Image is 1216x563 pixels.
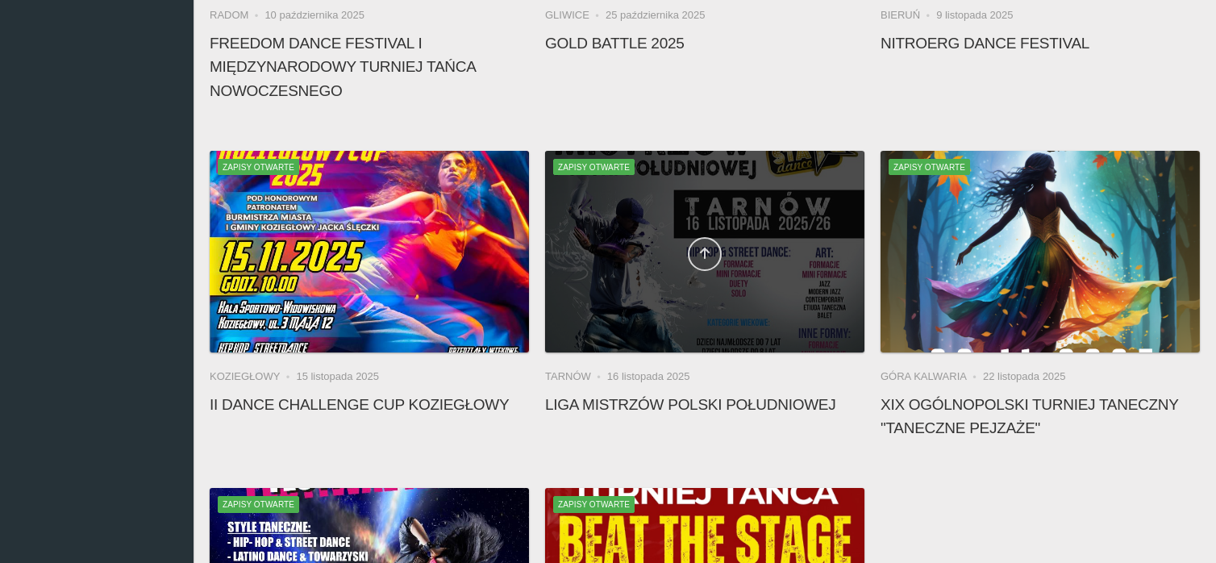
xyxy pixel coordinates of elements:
li: Koziegłowy [210,369,296,385]
h4: II Dance Challenge Cup KOZIEGŁOWY [210,393,529,416]
a: II Dance Challenge Cup KOZIEGŁOWYZapisy otwarte [210,151,529,352]
h4: FREEDOM DANCE FESTIVAL I Międzynarodowy Turniej Tańca Nowoczesnego [210,31,529,102]
li: Gliwice [545,7,606,23]
li: Bieruń [881,7,936,23]
li: 9 listopada 2025 [936,7,1013,23]
span: Zapisy otwarte [553,159,635,175]
h4: XIX Ogólnopolski Turniej Taneczny "Taneczne Pejzaże" [881,393,1200,440]
a: XIX Ogólnopolski Turniej Taneczny "Taneczne Pejzaże"Zapisy otwarte [881,151,1200,352]
li: 25 października 2025 [606,7,706,23]
span: Zapisy otwarte [218,496,299,512]
span: Zapisy otwarte [553,496,635,512]
li: 15 listopada 2025 [296,369,379,385]
li: Góra Kalwaria [881,369,983,385]
img: II Dance Challenge Cup KOZIEGŁOWY [210,151,529,352]
li: 22 listopada 2025 [983,369,1066,385]
h4: Liga Mistrzów Polski Południowej [545,393,864,416]
li: Tarnów [545,369,607,385]
h4: Gold Battle 2025 [545,31,864,55]
img: XIX Ogólnopolski Turniej Taneczny "Taneczne Pejzaże" [881,151,1200,352]
span: Zapisy otwarte [889,159,970,175]
span: Zapisy otwarte [218,159,299,175]
li: 10 października 2025 [264,7,364,23]
li: Radom [210,7,264,23]
a: Liga Mistrzów Polski PołudniowejZapisy otwarte [545,151,864,352]
h4: NitroErg Dance Festival [881,31,1200,55]
li: 16 listopada 2025 [607,369,690,385]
